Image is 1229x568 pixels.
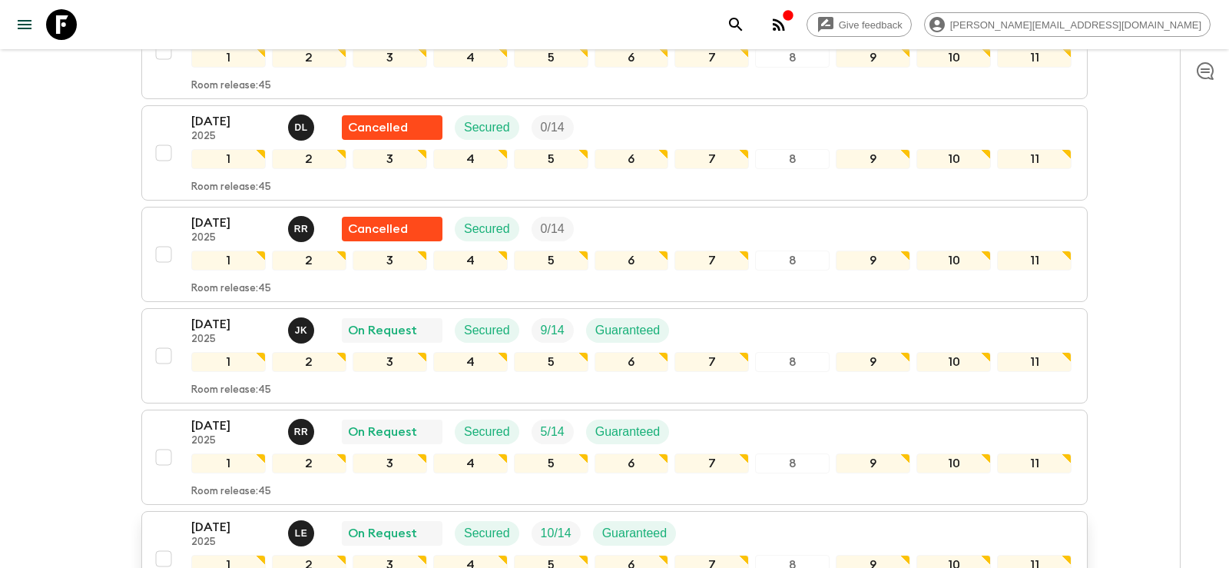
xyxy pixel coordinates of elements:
div: 4 [433,352,508,372]
div: 10 [916,453,991,473]
div: 9 [836,48,910,68]
div: 3 [353,149,427,169]
button: [DATE]2025Roland RauOn RequestSecuredTrip FillGuaranteed1234567891011Room release:45 [141,410,1088,505]
p: 5 / 14 [541,423,565,441]
span: Dylan Lees [288,119,317,131]
div: [PERSON_NAME][EMAIL_ADDRESS][DOMAIN_NAME] [924,12,1211,37]
p: Secured [464,524,510,543]
div: 11 [997,453,1072,473]
button: [DATE]2025Roland RauOn RequestSecuredTrip FillGuaranteed1234567891011Room release:45 [141,4,1088,99]
div: 2 [272,352,346,372]
p: Guaranteed [595,423,661,441]
div: 2 [272,251,346,271]
div: 5 [514,352,588,372]
div: 7 [674,48,749,68]
button: menu [9,9,40,40]
p: Room release: 45 [191,181,271,194]
div: Trip Fill [532,217,574,241]
div: 8 [755,149,830,169]
span: Give feedback [830,19,911,31]
div: 8 [755,251,830,271]
div: 1 [191,453,266,473]
div: 3 [353,352,427,372]
div: 5 [514,251,588,271]
p: 2025 [191,131,276,143]
p: Guaranteed [602,524,668,543]
div: 7 [674,453,749,473]
p: Room release: 45 [191,80,271,92]
p: Secured [464,118,510,137]
p: J K [295,324,308,337]
p: Secured [464,423,510,441]
div: 9 [836,453,910,473]
div: 4 [433,149,508,169]
button: RR [288,216,317,242]
div: 1 [191,149,266,169]
p: Room release: 45 [191,283,271,295]
div: Secured [455,521,519,546]
div: 3 [353,48,427,68]
span: Jamie Keenan [288,322,317,334]
div: 8 [755,352,830,372]
div: 4 [433,251,508,271]
div: 1 [191,251,266,271]
button: JK [288,317,317,344]
p: Secured [464,321,510,340]
p: Cancelled [348,118,408,137]
div: 6 [595,149,669,169]
span: Roland Rau [288,424,317,436]
p: Cancelled [348,220,408,238]
div: Secured [455,115,519,140]
p: 9 / 14 [541,321,565,340]
p: 2025 [191,334,276,346]
p: Room release: 45 [191,486,271,498]
div: 6 [595,453,669,473]
p: [DATE] [191,518,276,536]
span: [PERSON_NAME][EMAIL_ADDRESS][DOMAIN_NAME] [942,19,1210,31]
button: RR [288,419,317,445]
p: [DATE] [191,417,276,435]
p: [DATE] [191,315,276,334]
div: 7 [674,149,749,169]
div: Flash Pack cancellation [342,217,442,241]
span: Leslie Edgar [288,525,317,537]
div: 11 [997,149,1072,169]
div: 7 [674,251,749,271]
div: 7 [674,352,749,372]
p: On Request [348,524,417,543]
div: 5 [514,149,588,169]
p: 10 / 14 [541,524,571,543]
p: 0 / 14 [541,220,565,238]
div: 11 [997,48,1072,68]
div: 10 [916,251,991,271]
p: R R [294,426,309,438]
span: Roland Rau [288,221,317,233]
div: 9 [836,149,910,169]
button: search adventures [721,9,751,40]
div: 10 [916,149,991,169]
div: 6 [595,48,669,68]
button: [DATE]2025Jamie KeenanOn RequestSecuredTrip FillGuaranteed1234567891011Room release:45 [141,308,1088,404]
button: LE [288,520,317,546]
button: [DATE]2025Roland RauFlash Pack cancellationSecuredTrip Fill1234567891011Room release:45 [141,207,1088,302]
p: Secured [464,220,510,238]
div: 8 [755,48,830,68]
p: On Request [348,321,417,340]
div: 10 [916,48,991,68]
p: [DATE] [191,214,276,232]
div: Trip Fill [532,420,574,444]
p: 2025 [191,536,276,549]
div: 5 [514,48,588,68]
div: Secured [455,318,519,343]
div: 2 [272,149,346,169]
div: Flash Pack cancellation [342,115,442,140]
div: 3 [353,251,427,271]
a: Give feedback [807,12,912,37]
div: 4 [433,453,508,473]
div: 11 [997,251,1072,271]
p: On Request [348,423,417,441]
div: 10 [916,352,991,372]
p: 2025 [191,232,276,244]
p: [DATE] [191,112,276,131]
div: 1 [191,48,266,68]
